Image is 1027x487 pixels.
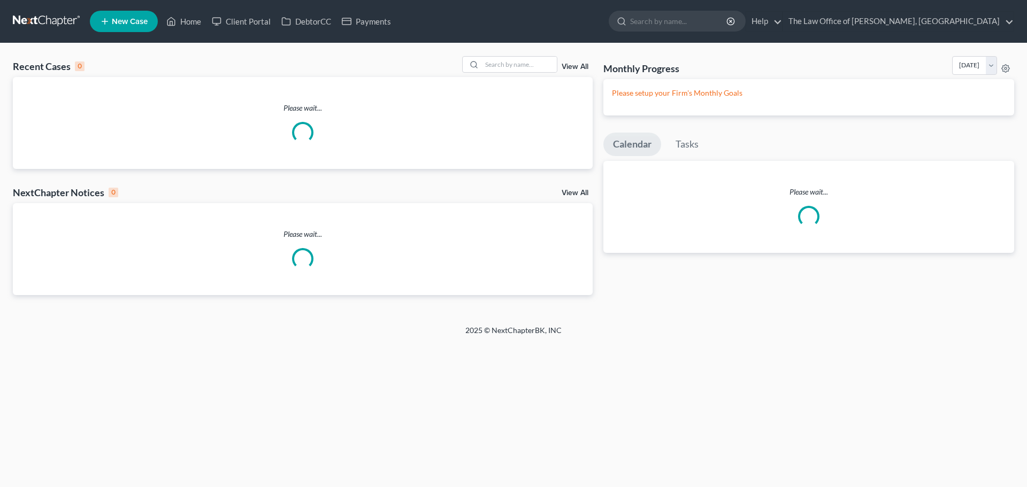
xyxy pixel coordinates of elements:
[603,187,1014,197] p: Please wait...
[109,188,118,197] div: 0
[336,12,396,31] a: Payments
[482,57,557,72] input: Search by name...
[75,61,85,71] div: 0
[746,12,782,31] a: Help
[783,12,1014,31] a: The Law Office of [PERSON_NAME], [GEOGRAPHIC_DATA]
[13,60,85,73] div: Recent Cases
[13,229,593,239] p: Please wait...
[13,103,593,113] p: Please wait...
[562,189,588,197] a: View All
[161,12,206,31] a: Home
[612,88,1006,98] p: Please setup your Firm's Monthly Goals
[112,18,148,26] span: New Case
[666,133,708,156] a: Tasks
[603,62,679,75] h3: Monthly Progress
[206,12,276,31] a: Client Portal
[562,63,588,71] a: View All
[13,186,118,199] div: NextChapter Notices
[630,11,728,31] input: Search by name...
[603,133,661,156] a: Calendar
[209,325,818,344] div: 2025 © NextChapterBK, INC
[276,12,336,31] a: DebtorCC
